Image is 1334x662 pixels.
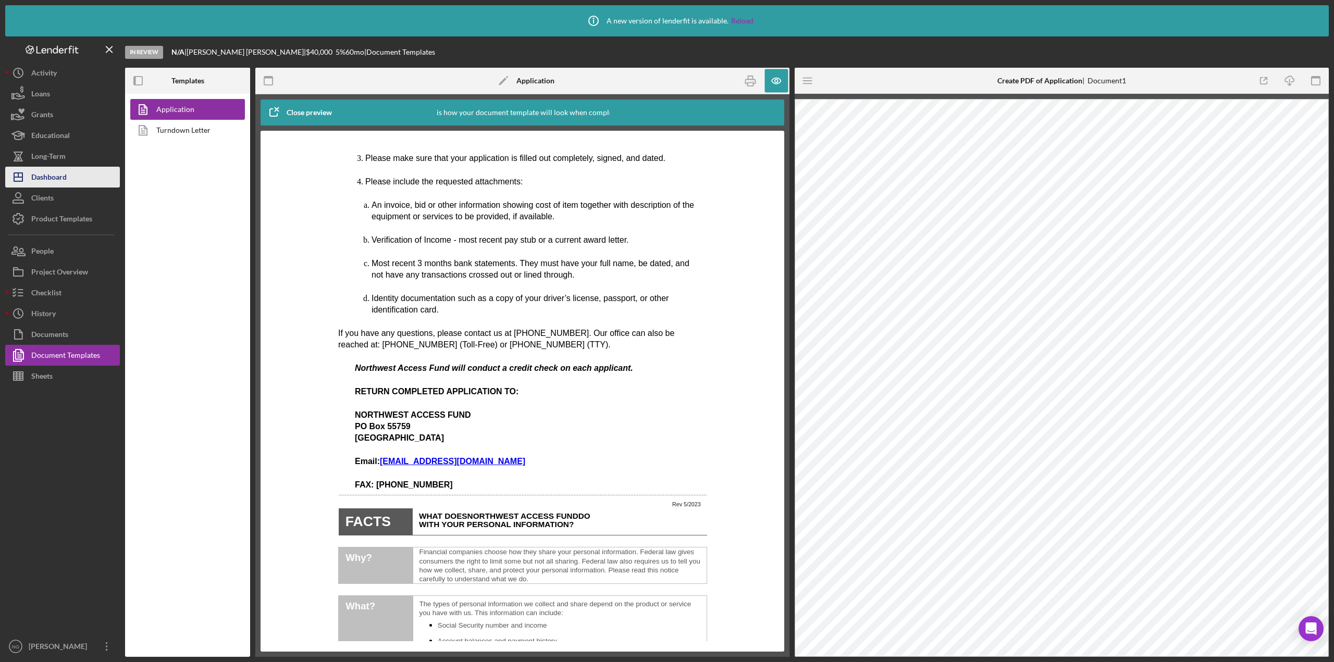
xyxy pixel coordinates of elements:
[12,644,19,649] text: NG
[31,345,100,368] div: Document Templates
[31,104,53,128] div: Grants
[171,77,204,85] b: Templates
[516,77,554,85] b: Application
[364,48,435,56] div: | Document Templates
[171,47,184,56] b: N/A
[31,282,61,306] div: Checklist
[125,46,163,59] div: In Review
[5,146,120,167] button: Long-Term
[336,48,345,56] div: 5 %
[171,48,187,56] div: |
[287,102,332,123] div: Close preview
[31,241,54,264] div: People
[89,370,261,388] span: WHAT DOES DO WITH YOUR PERSONAL INFORMATION?
[997,77,1126,85] div: | Document 1
[261,102,342,123] button: Close preview
[5,208,120,229] button: Product Templates
[5,63,120,83] button: Activity
[31,125,70,148] div: Educational
[345,48,364,56] div: 60 mo
[31,83,50,107] div: Loans
[997,76,1082,85] b: Create PDF of Application
[26,636,94,659] div: [PERSON_NAME]
[31,261,88,285] div: Project Overview
[5,282,120,303] button: Checklist
[16,459,45,470] span: What?
[90,459,362,476] span: The types of personal information we collect and share depend on the product or service you have ...
[731,17,754,25] a: Reload
[31,366,53,389] div: Sheets
[5,83,120,104] button: Loans
[108,480,217,488] span: Social Security number and income
[31,63,57,86] div: Activity
[138,370,249,379] span: NORTHWEST ACCESS FUND
[1299,616,1324,641] div: Open Intercom Messenger
[5,303,120,324] button: History
[422,99,623,126] div: This is how your document template will look when completed
[5,261,120,282] button: Project Overview
[5,366,120,386] button: Sheets
[31,303,56,327] div: History
[108,496,227,504] span: Account balances and payment history
[5,241,120,261] button: People
[5,188,120,208] button: Clients
[130,99,240,120] a: Application
[5,324,120,345] button: Documents
[16,372,61,388] span: FACTS
[5,104,120,125] button: Grants
[5,636,120,657] button: NG[PERSON_NAME]
[580,8,754,34] div: A new version of lenderfit is available.
[90,407,370,441] span: Financial companies choose how they share your personal information. Federal law gives consumers ...
[342,360,371,366] span: Rev 5/2023
[5,345,120,366] button: Document Templates
[306,47,332,56] span: $40,000
[31,324,68,347] div: Documents
[31,146,66,169] div: Long-Term
[5,167,120,188] button: Dashboard
[31,208,92,232] div: Product Templates
[16,411,42,422] span: Why?
[31,167,67,190] div: Dashboard
[5,125,120,146] button: Educational
[187,48,306,56] div: [PERSON_NAME] [PERSON_NAME] |
[31,188,54,211] div: Clients
[330,141,715,641] iframe: Rich Text Area
[130,120,240,141] a: Turndown Letter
